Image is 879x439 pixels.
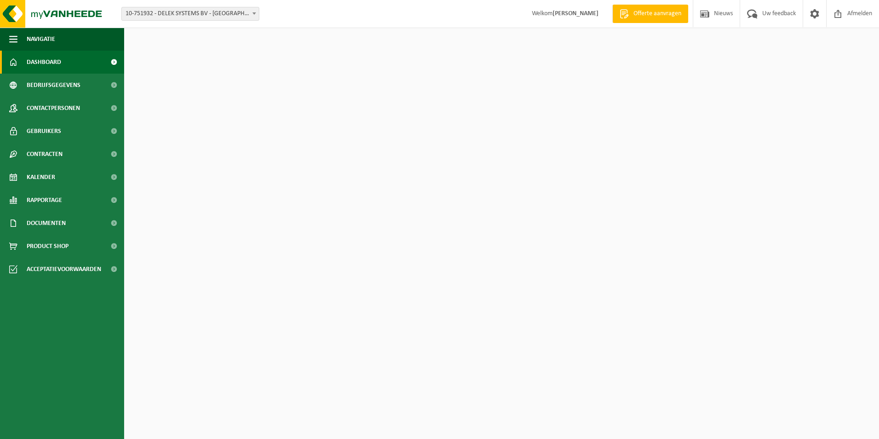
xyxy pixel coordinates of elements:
span: Kalender [27,166,55,189]
span: 10-751932 - DELEK SYSTEMS BV - HARELBEKE [122,7,259,20]
strong: [PERSON_NAME] [553,10,599,17]
span: Rapportage [27,189,62,212]
span: Dashboard [27,51,61,74]
span: Gebruikers [27,120,61,143]
a: Offerte aanvragen [612,5,688,23]
span: Contracten [27,143,63,166]
span: Acceptatievoorwaarden [27,258,101,281]
span: Offerte aanvragen [631,9,684,18]
span: Documenten [27,212,66,235]
span: Navigatie [27,28,55,51]
span: Contactpersonen [27,97,80,120]
span: 10-751932 - DELEK SYSTEMS BV - HARELBEKE [121,7,259,21]
span: Bedrijfsgegevens [27,74,80,97]
span: Product Shop [27,235,68,258]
